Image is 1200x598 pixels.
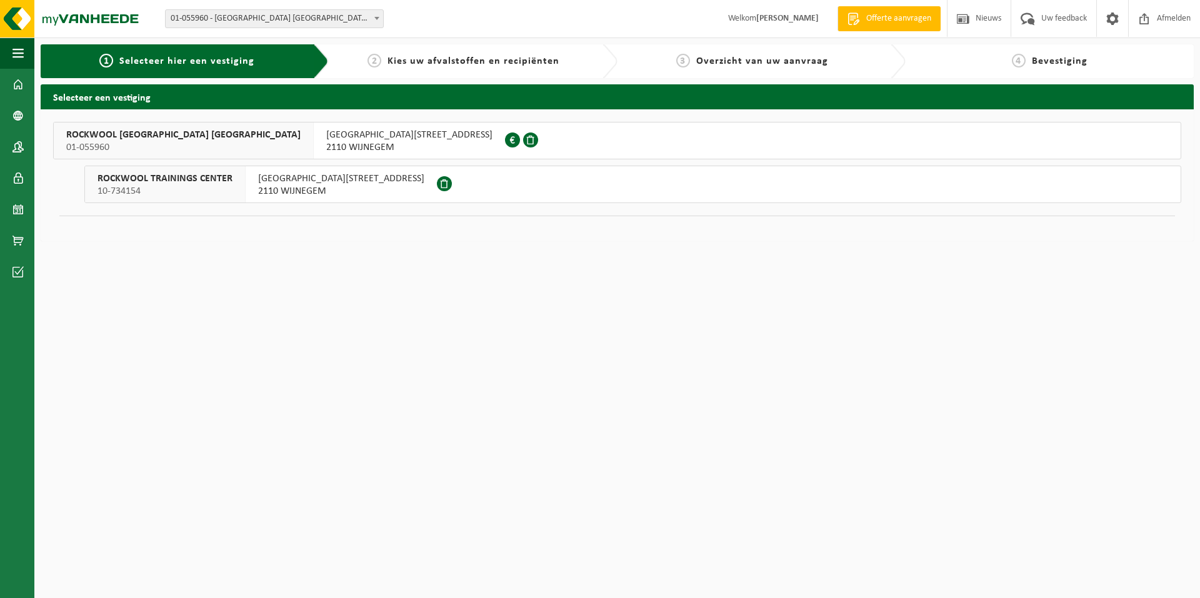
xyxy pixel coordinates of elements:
[1012,54,1026,67] span: 4
[97,185,232,197] span: 10-734154
[119,56,254,66] span: Selecteer hier een vestiging
[326,129,492,141] span: [GEOGRAPHIC_DATA][STREET_ADDRESS]
[387,56,559,66] span: Kies uw afvalstoffen en recipiënten
[676,54,690,67] span: 3
[258,185,424,197] span: 2110 WIJNEGEM
[166,10,383,27] span: 01-055960 - ROCKWOOL BELGIUM NV - WIJNEGEM
[99,54,113,67] span: 1
[756,14,819,23] strong: [PERSON_NAME]
[837,6,941,31] a: Offerte aanvragen
[696,56,828,66] span: Overzicht van uw aanvraag
[863,12,934,25] span: Offerte aanvragen
[326,141,492,154] span: 2110 WIJNEGEM
[66,141,301,154] span: 01-055960
[165,9,384,28] span: 01-055960 - ROCKWOOL BELGIUM NV - WIJNEGEM
[1032,56,1087,66] span: Bevestiging
[53,122,1181,159] button: ROCKWOOL [GEOGRAPHIC_DATA] [GEOGRAPHIC_DATA] 01-055960 [GEOGRAPHIC_DATA][STREET_ADDRESS]2110 WIJN...
[84,166,1181,203] button: ROCKWOOL TRAININGS CENTER 10-734154 [GEOGRAPHIC_DATA][STREET_ADDRESS]2110 WIJNEGEM
[41,84,1194,109] h2: Selecteer een vestiging
[367,54,381,67] span: 2
[97,172,232,185] span: ROCKWOOL TRAININGS CENTER
[258,172,424,185] span: [GEOGRAPHIC_DATA][STREET_ADDRESS]
[66,129,301,141] span: ROCKWOOL [GEOGRAPHIC_DATA] [GEOGRAPHIC_DATA]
